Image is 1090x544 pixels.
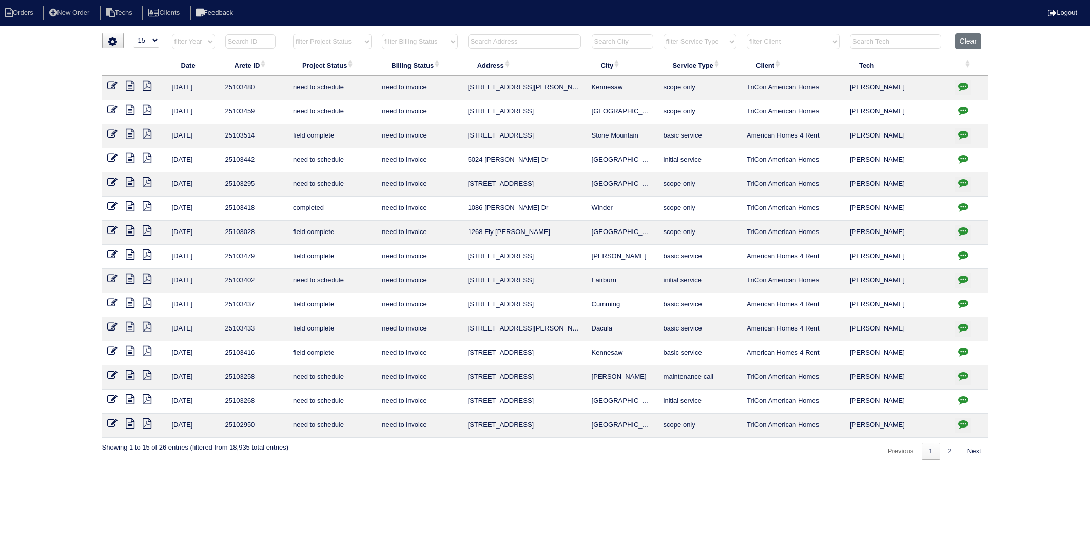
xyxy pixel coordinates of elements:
td: [DATE] [167,124,220,148]
a: Previous [881,443,921,460]
td: [PERSON_NAME] [587,245,658,269]
th: Date [167,54,220,76]
td: [GEOGRAPHIC_DATA] [587,100,658,124]
td: [PERSON_NAME] [845,100,950,124]
td: need to schedule [288,414,377,438]
td: need to invoice [377,341,462,365]
th: Tech [845,54,950,76]
td: [DATE] [167,390,220,414]
td: [PERSON_NAME] [845,148,950,172]
td: need to invoice [377,197,462,221]
td: [STREET_ADDRESS] [463,390,587,414]
td: field complete [288,124,377,148]
td: need to schedule [288,269,377,293]
td: [STREET_ADDRESS] [463,365,587,390]
td: [DATE] [167,341,220,365]
td: field complete [288,245,377,269]
td: need to invoice [377,317,462,341]
td: scope only [658,414,742,438]
td: TriCon American Homes [742,269,845,293]
td: [PERSON_NAME] [845,317,950,341]
td: Kennesaw [587,341,658,365]
th: Address: activate to sort column ascending [463,54,587,76]
td: [DATE] [167,269,220,293]
td: [GEOGRAPHIC_DATA] [587,390,658,414]
td: need to invoice [377,365,462,390]
td: need to invoice [377,269,462,293]
td: basic service [658,341,742,365]
a: 1 [922,443,940,460]
td: [GEOGRAPHIC_DATA] [587,148,658,172]
td: TriCon American Homes [742,76,845,100]
td: Stone Mountain [587,124,658,148]
td: [STREET_ADDRESS] [463,124,587,148]
td: need to invoice [377,124,462,148]
li: New Order [43,6,98,20]
input: Search City [592,34,653,49]
td: scope only [658,76,742,100]
td: [STREET_ADDRESS] [463,269,587,293]
td: field complete [288,293,377,317]
td: [STREET_ADDRESS][PERSON_NAME] [463,76,587,100]
td: [STREET_ADDRESS] [463,341,587,365]
td: [DATE] [167,414,220,438]
td: 25103268 [220,390,288,414]
td: [PERSON_NAME] [845,197,950,221]
td: completed [288,197,377,221]
td: need to invoice [377,100,462,124]
td: TriCon American Homes [742,148,845,172]
th: City: activate to sort column ascending [587,54,658,76]
td: [PERSON_NAME] [845,414,950,438]
td: field complete [288,341,377,365]
td: [DATE] [167,172,220,197]
td: [DATE] [167,76,220,100]
th: Project Status: activate to sort column ascending [288,54,377,76]
td: 25103402 [220,269,288,293]
th: : activate to sort column ascending [950,54,988,76]
td: TriCon American Homes [742,221,845,245]
td: scope only [658,172,742,197]
a: 2 [941,443,959,460]
th: Client: activate to sort column ascending [742,54,845,76]
th: Service Type: activate to sort column ascending [658,54,742,76]
input: Search Tech [850,34,941,49]
td: field complete [288,221,377,245]
td: 25103514 [220,124,288,148]
td: [PERSON_NAME] [845,390,950,414]
td: need to invoice [377,245,462,269]
div: Showing 1 to 15 of 26 entries (filtered from 18,935 total entries) [102,438,288,452]
a: New Order [43,9,98,16]
td: TriCon American Homes [742,414,845,438]
td: [DATE] [167,148,220,172]
td: initial service [658,390,742,414]
td: 25103418 [220,197,288,221]
td: [DATE] [167,245,220,269]
td: initial service [658,269,742,293]
td: 5024 [PERSON_NAME] Dr [463,148,587,172]
td: [PERSON_NAME] [845,269,950,293]
td: [PERSON_NAME] [845,124,950,148]
td: basic service [658,245,742,269]
td: [PERSON_NAME] [845,172,950,197]
td: [STREET_ADDRESS] [463,100,587,124]
input: Search Address [468,34,581,49]
a: Next [960,443,988,460]
td: Fairburn [587,269,658,293]
td: need to schedule [288,100,377,124]
td: scope only [658,100,742,124]
td: [DATE] [167,221,220,245]
td: [STREET_ADDRESS] [463,172,587,197]
td: initial service [658,148,742,172]
td: TriCon American Homes [742,100,845,124]
td: American Homes 4 Rent [742,341,845,365]
td: 25102950 [220,414,288,438]
td: [DATE] [167,100,220,124]
td: basic service [658,293,742,317]
td: [PERSON_NAME] [845,293,950,317]
td: 25103479 [220,245,288,269]
th: Billing Status: activate to sort column ascending [377,54,462,76]
td: [GEOGRAPHIC_DATA] [587,221,658,245]
button: Clear [955,33,981,49]
td: [PERSON_NAME] [845,341,950,365]
td: Winder [587,197,658,221]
